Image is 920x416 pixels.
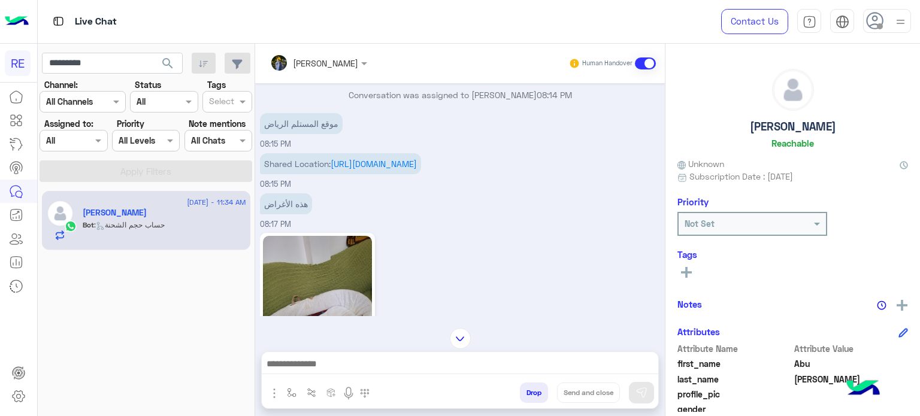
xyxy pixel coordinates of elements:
h5: [PERSON_NAME] [750,120,836,133]
button: search [153,53,183,78]
span: Shared Location: [264,159,331,169]
h6: Notes [677,299,702,309]
img: hulul-logo.png [842,368,884,410]
div: Select [207,95,234,110]
label: Assigned to: [44,117,93,130]
span: profile_pic [677,388,792,400]
img: tab [836,15,849,29]
h6: Tags [677,249,908,260]
button: Send and close [557,382,620,403]
a: tab [797,9,821,34]
label: Note mentions [189,117,246,130]
h6: Priority [677,196,709,207]
span: Attribute Value [794,342,909,355]
img: defaultAdmin.png [773,69,813,110]
span: Unknown [677,157,724,170]
label: Channel: [44,78,78,91]
span: last_name [677,373,792,385]
img: make a call [360,388,370,398]
a: Contact Us [721,9,788,34]
span: 08:14 PM [537,90,572,100]
p: 16/8/2025, 8:17 PM [260,193,312,214]
span: 08:15 PM [260,180,291,189]
img: 2149175455592883.jpg [263,236,372,381]
img: send message [635,387,647,399]
span: search [161,56,175,71]
img: add [897,300,907,311]
label: Status [135,78,161,91]
img: select flow [287,388,296,397]
span: Bot [83,220,94,229]
h5: Abu Ali [83,208,147,218]
img: send voice note [341,386,356,400]
img: tab [803,15,816,29]
label: Tags [207,78,226,91]
span: 08:17 PM [260,220,291,229]
span: gender [677,403,792,415]
button: select flow [282,382,302,402]
h6: Attributes [677,326,720,337]
span: null [794,403,909,415]
p: Conversation was assigned to [PERSON_NAME] [260,89,661,101]
button: Apply Filters [40,160,252,182]
span: first_name [677,357,792,370]
p: 16/8/2025, 8:15 PM [260,153,421,174]
a: [URL][DOMAIN_NAME] [331,159,417,169]
span: Abu [794,357,909,370]
img: WhatsApp [65,220,77,232]
button: Drop [520,382,548,403]
p: Live Chat [75,14,117,30]
img: profile [893,14,908,29]
img: send attachment [267,386,282,400]
img: scroll [450,328,471,349]
span: Attribute Name [677,342,792,355]
small: Human Handover [582,59,632,68]
img: tab [51,14,66,29]
span: : حساب حجم الشحنة [94,220,165,229]
p: 16/8/2025, 8:15 PM [260,113,343,134]
label: Priority [117,117,144,130]
img: create order [326,388,336,397]
span: 08:15 PM [260,139,291,148]
button: Trigger scenario [302,382,322,402]
div: RE [5,50,31,76]
img: defaultAdmin.png [47,200,74,227]
img: Logo [5,9,29,34]
button: create order [322,382,341,402]
img: notes [877,300,886,310]
span: Subscription Date : [DATE] [689,170,793,183]
span: [DATE] - 11:34 AM [187,197,246,208]
h6: Reachable [771,138,814,148]
span: Ali [794,373,909,385]
img: Trigger scenario [307,388,316,397]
